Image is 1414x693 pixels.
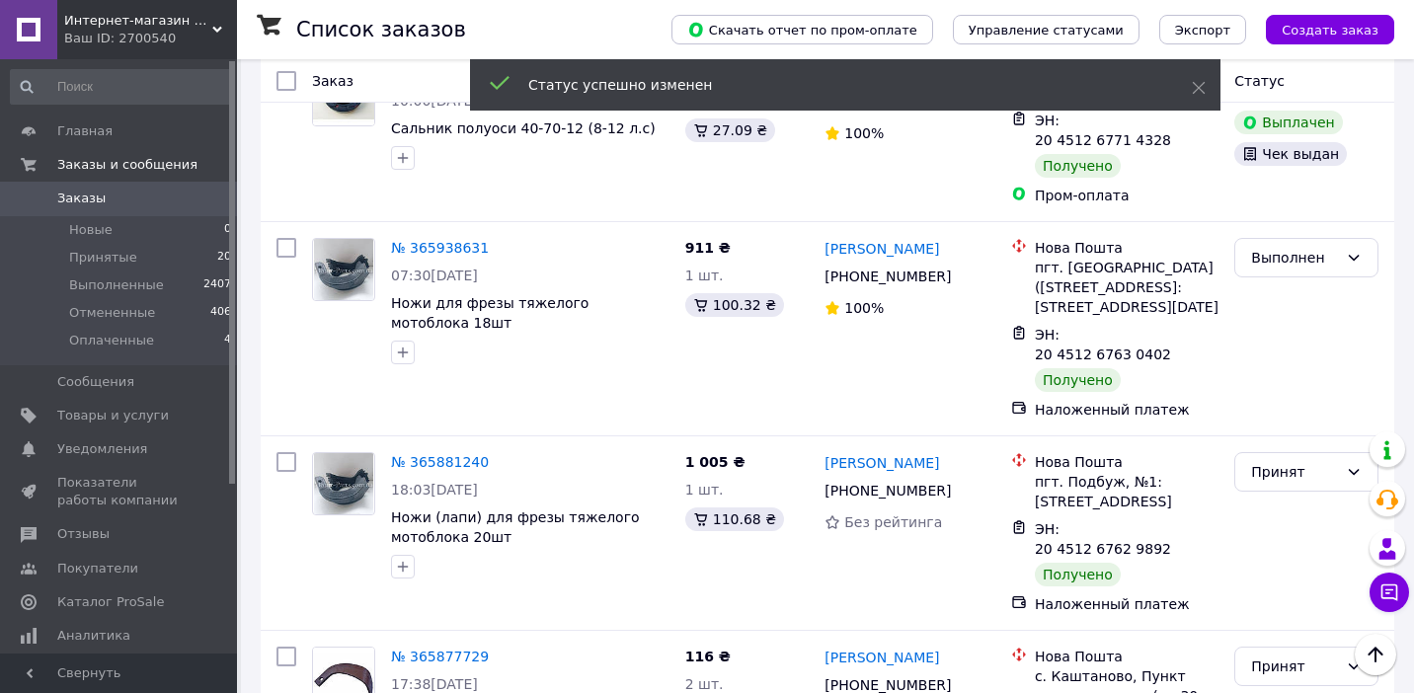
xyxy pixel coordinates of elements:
[1035,594,1218,614] div: Наложенный платеж
[1035,521,1171,557] span: ЭН: 20 4512 6762 9892
[57,190,106,207] span: Заказы
[69,276,164,294] span: Выполненные
[1251,461,1338,483] div: Принят
[1035,452,1218,472] div: Нова Пошта
[69,249,137,267] span: Принятые
[391,649,489,664] a: № 365877729
[391,454,489,470] a: № 365881240
[685,268,724,283] span: 1 шт.
[1035,154,1121,178] div: Получено
[1035,563,1121,586] div: Получено
[1370,573,1409,612] button: Чат с покупателем
[210,304,231,322] span: 406
[57,373,134,391] span: Сообщения
[685,649,731,664] span: 116 ₴
[821,477,955,504] div: [PHONE_NUMBER]
[391,509,640,545] a: Ножи (лапи) для фрезы тяжелого мотоблока 20шт
[953,15,1139,44] button: Управление статусами
[203,276,231,294] span: 2407
[69,332,154,349] span: Оплаченные
[1234,111,1342,134] div: Выплачен
[671,15,933,44] button: Скачать отчет по пром-оплате
[1355,634,1396,675] button: Наверх
[685,118,775,142] div: 27.09 ₴
[57,156,197,174] span: Заказы и сообщения
[969,23,1124,38] span: Управление статусами
[685,454,746,470] span: 1 005 ₴
[57,593,164,611] span: Каталог ProSale
[1159,15,1246,44] button: Экспорт
[825,648,939,667] a: [PERSON_NAME]
[296,18,466,41] h1: Список заказов
[685,293,784,317] div: 100.32 ₴
[391,676,478,692] span: 17:38[DATE]
[314,239,373,300] img: Фото товару
[391,268,478,283] span: 07:30[DATE]
[391,482,478,498] span: 18:03[DATE]
[1035,327,1171,362] span: ЭН: 20 4512 6763 0402
[64,30,237,47] div: Ваш ID: 2700540
[1035,368,1121,392] div: Получено
[57,560,138,577] span: Покупатели
[312,73,353,89] span: Заказ
[57,440,147,458] span: Уведомления
[64,12,212,30] span: Интернет-магазин запчастей на мотоблоки Motor-Parts
[312,452,375,515] a: Фото товару
[1246,21,1394,37] a: Создать заказ
[1035,258,1218,317] div: пгт. [GEOGRAPHIC_DATA] ([STREET_ADDRESS]: [STREET_ADDRESS][DATE]
[1035,186,1218,205] div: Пром-оплата
[391,240,489,256] a: № 365938631
[821,263,955,290] div: [PHONE_NUMBER]
[57,474,183,509] span: Показатели работы компании
[825,453,939,473] a: [PERSON_NAME]
[1035,400,1218,420] div: Наложенный платеж
[1035,647,1218,666] div: Нова Пошта
[57,525,110,543] span: Отзывы
[1035,238,1218,258] div: Нова Пошта
[1234,73,1285,89] span: Статус
[844,514,942,530] span: Без рейтинга
[1234,142,1347,166] div: Чек выдан
[224,221,231,239] span: 0
[844,300,884,316] span: 100%
[391,295,589,331] a: Ножи для фрезы тяжелого мотоблока 18шт
[685,676,724,692] span: 2 шт.
[1251,655,1338,677] div: Принят
[1266,15,1394,44] button: Создать заказ
[69,221,113,239] span: Новые
[10,69,233,105] input: Поиск
[1035,472,1218,511] div: пгт. Подбуж, №1: [STREET_ADDRESS]
[528,75,1142,95] div: Статус успешно изменен
[844,125,884,141] span: 100%
[685,507,784,531] div: 110.68 ₴
[1282,23,1378,38] span: Создать заказ
[391,120,656,136] a: Сальник полуоси 40-70-12 (8-12 л.с)
[224,332,231,349] span: 4
[57,627,130,645] span: Аналитика
[685,482,724,498] span: 1 шт.
[57,407,169,424] span: Товары и услуги
[685,240,731,256] span: 911 ₴
[1175,23,1230,38] span: Экспорт
[217,249,231,267] span: 20
[1251,247,1338,269] div: Выполнен
[687,21,917,38] span: Скачать отчет по пром-оплате
[69,304,155,322] span: Отмененные
[314,453,373,514] img: Фото товару
[825,239,939,259] a: [PERSON_NAME]
[57,122,113,140] span: Главная
[312,238,375,301] a: Фото товару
